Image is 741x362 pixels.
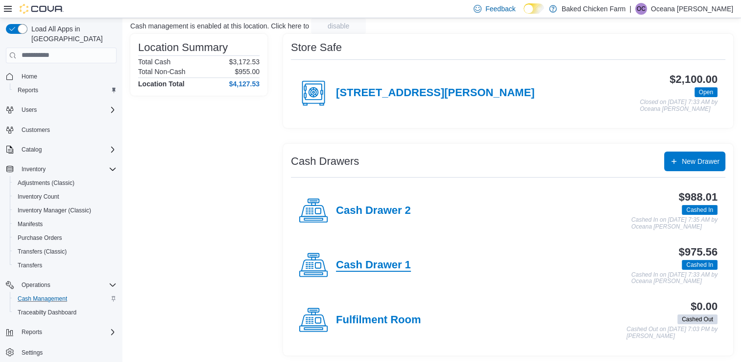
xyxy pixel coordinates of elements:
span: Load All Apps in [GEOGRAPHIC_DATA] [27,24,117,44]
a: Traceabilty Dashboard [14,307,80,318]
button: Transfers [10,259,120,272]
span: Open [694,87,717,97]
a: Settings [18,347,47,359]
h4: Location Total [138,80,185,88]
button: Manifests [10,217,120,231]
p: | [629,3,631,15]
span: Inventory Manager (Classic) [18,207,91,214]
button: Adjustments (Classic) [10,176,120,190]
h3: Store Safe [291,42,342,53]
button: Traceabilty Dashboard [10,306,120,319]
span: Transfers (Classic) [14,246,117,258]
button: Catalog [2,143,120,156]
p: Oceana [PERSON_NAME] [651,3,733,15]
span: disable [328,21,349,31]
button: Home [2,69,120,83]
span: Customers [18,124,117,136]
span: Users [18,104,117,116]
span: Inventory Manager (Classic) [14,205,117,216]
p: $955.00 [235,68,260,76]
button: Inventory Count [10,190,120,204]
span: Reports [22,328,42,336]
span: Operations [22,281,50,289]
button: Operations [18,279,54,291]
button: Catalog [18,144,46,155]
button: New Drawer [664,152,725,171]
span: Users [22,106,37,114]
button: Purchase Orders [10,231,120,245]
button: Users [18,104,41,116]
h4: Cash Drawer 1 [336,259,411,272]
span: Operations [18,279,117,291]
span: Cashed In [686,206,713,214]
button: Customers [2,123,120,137]
p: Cashed Out on [DATE] 7:03 PM by [PERSON_NAME] [626,326,717,339]
button: Cash Management [10,292,120,306]
h4: Cash Drawer 2 [336,205,411,217]
span: Cashed Out [677,314,717,324]
span: Transfers [18,261,42,269]
span: OC [637,3,645,15]
input: Dark Mode [524,3,544,14]
button: Inventory [18,163,49,175]
span: Traceabilty Dashboard [14,307,117,318]
button: Inventory [2,162,120,176]
span: Purchase Orders [18,234,62,242]
span: Manifests [14,218,117,230]
p: Cash management is enabled at this location. Click here to [130,22,309,30]
button: Operations [2,278,120,292]
span: Inventory [18,163,117,175]
h4: [STREET_ADDRESS][PERSON_NAME] [336,87,535,100]
span: Reports [18,86,38,94]
h6: Total Cash [138,58,170,66]
button: Reports [2,325,120,339]
span: Cashed Out [682,315,713,324]
button: Reports [18,326,46,338]
button: disable [311,18,366,34]
h3: Cash Drawers [291,155,359,167]
span: Adjustments (Classic) [18,179,74,187]
span: Adjustments (Classic) [14,177,117,189]
p: Cashed In on [DATE] 7:33 AM by Oceana [PERSON_NAME] [631,272,717,285]
h3: Location Summary [138,42,228,53]
span: Cashed In [686,260,713,269]
span: Open [699,88,713,97]
a: Manifests [14,218,47,230]
a: Transfers (Classic) [14,246,71,258]
a: Cash Management [14,293,71,305]
h3: $0.00 [691,301,717,312]
button: Users [2,103,120,117]
span: Catalog [22,146,42,154]
span: Cashed In [682,260,717,270]
h3: $988.01 [679,191,717,203]
span: Inventory [22,165,46,173]
p: Cashed In on [DATE] 7:35 AM by Oceana [PERSON_NAME] [631,217,717,230]
span: Catalog [18,144,117,155]
span: Settings [22,349,43,357]
span: Customers [22,126,50,134]
div: Oceana Castro [635,3,647,15]
a: Inventory Manager (Classic) [14,205,95,216]
span: Purchase Orders [14,232,117,244]
span: Transfers (Classic) [18,248,67,256]
span: Manifests [18,220,43,228]
h3: $975.56 [679,246,717,258]
span: New Drawer [682,156,719,166]
span: Settings [18,346,117,358]
h4: $4,127.53 [229,80,260,88]
span: Cashed In [682,205,717,215]
span: Cash Management [18,295,67,303]
span: Reports [18,326,117,338]
span: Home [22,73,37,80]
a: Inventory Count [14,191,63,203]
span: Reports [14,84,117,96]
a: Transfers [14,259,46,271]
a: Reports [14,84,42,96]
span: Home [18,70,117,82]
a: Purchase Orders [14,232,66,244]
a: Customers [18,124,54,136]
span: Feedback [485,4,515,14]
button: Transfers (Classic) [10,245,120,259]
span: Inventory Count [14,191,117,203]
